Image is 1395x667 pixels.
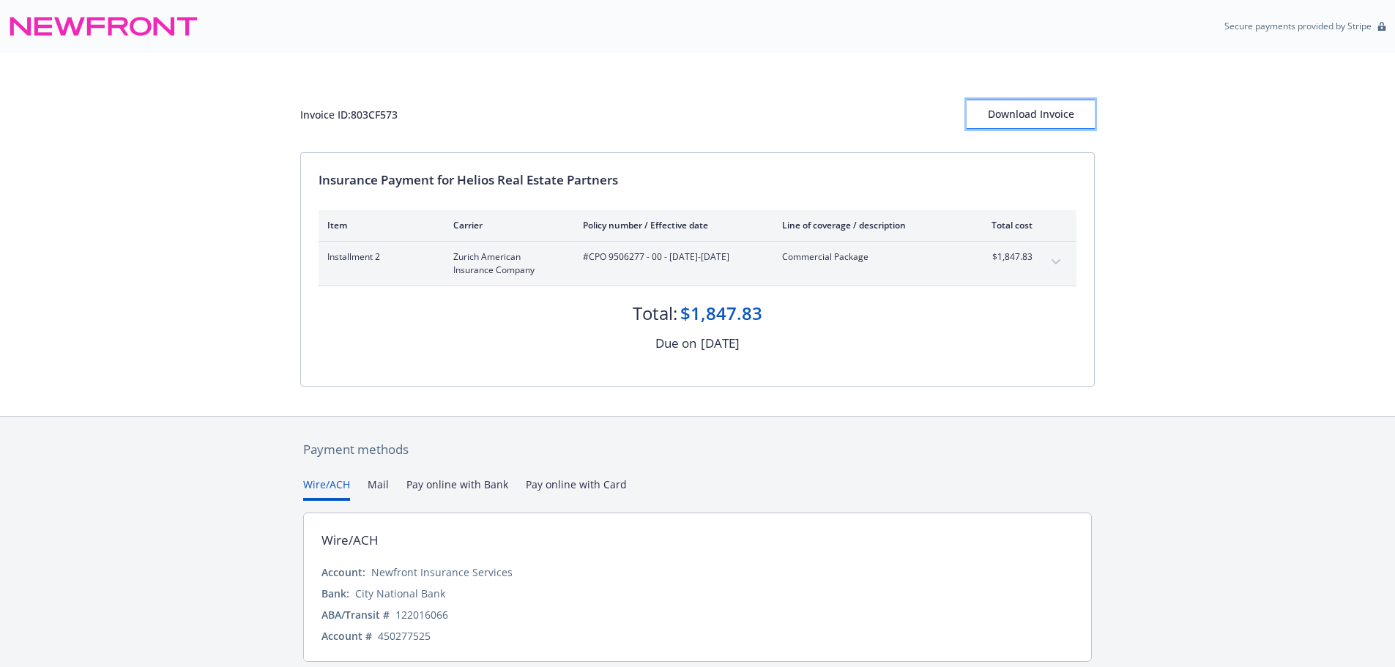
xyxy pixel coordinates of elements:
span: Zurich American Insurance Company [453,250,559,277]
div: Due on [655,334,696,353]
button: expand content [1044,250,1068,274]
div: [DATE] [701,334,740,353]
div: Download Invoice [967,100,1095,128]
span: Commercial Package [782,250,954,264]
div: $1,847.83 [680,301,762,326]
span: Installment 2 [327,250,430,264]
div: Carrier [453,219,559,231]
div: Invoice ID: 803CF573 [300,107,398,122]
div: Total: [633,301,677,326]
button: Pay online with Bank [406,477,508,501]
p: Secure payments provided by Stripe [1224,20,1372,32]
button: Pay online with Card [526,477,627,501]
div: Insurance Payment for Helios Real Estate Partners [319,171,1076,190]
div: ABA/Transit # [321,607,390,622]
div: Policy number / Effective date [583,219,759,231]
div: Wire/ACH [321,531,379,550]
button: Download Invoice [967,100,1095,129]
div: Line of coverage / description [782,219,954,231]
div: 450277525 [378,628,431,644]
div: Account # [321,628,372,644]
div: Account: [321,564,365,580]
div: Newfront Insurance Services [371,564,513,580]
button: Mail [368,477,389,501]
div: Item [327,219,430,231]
div: Total cost [978,219,1033,231]
button: Wire/ACH [303,477,350,501]
span: #CPO 9506277 - 00 - [DATE]-[DATE] [583,250,759,264]
div: Bank: [321,586,349,601]
div: 122016066 [395,607,448,622]
span: $1,847.83 [978,250,1033,264]
div: Payment methods [303,440,1092,459]
div: City National Bank [355,586,445,601]
div: Installment 2Zurich American Insurance Company#CPO 9506277 - 00 - [DATE]-[DATE]Commercial Package... [319,242,1076,286]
